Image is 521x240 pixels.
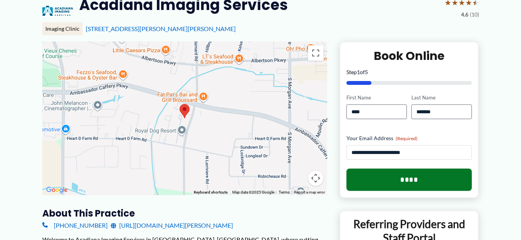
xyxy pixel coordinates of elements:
p: Step of [346,70,472,75]
a: [PHONE_NUMBER] [42,220,108,231]
label: Your Email Address [346,134,472,142]
button: Map camera controls [308,170,323,186]
div: Imaging Clinic [42,22,83,35]
button: Toggle fullscreen view [308,45,323,61]
span: (10) [470,10,479,20]
h3: About this practice [42,207,327,219]
a: Terms (opens in new tab) [279,190,290,194]
a: Report a map error [294,190,325,194]
button: Keyboard shortcuts [194,190,228,195]
label: First Name [346,94,407,101]
span: 1 [357,69,360,75]
span: 5 [365,69,368,75]
span: (Required) [396,136,418,141]
label: Last Name [411,94,472,101]
img: Google [44,185,70,195]
h2: Book Online [346,48,472,63]
a: [STREET_ADDRESS][PERSON_NAME][PERSON_NAME] [86,25,236,32]
span: Map data ©2025 Google [232,190,274,194]
a: Open this area in Google Maps (opens a new window) [44,185,70,195]
span: 4.6 [461,10,468,20]
a: [URL][DOMAIN_NAME][PERSON_NAME] [111,220,233,231]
